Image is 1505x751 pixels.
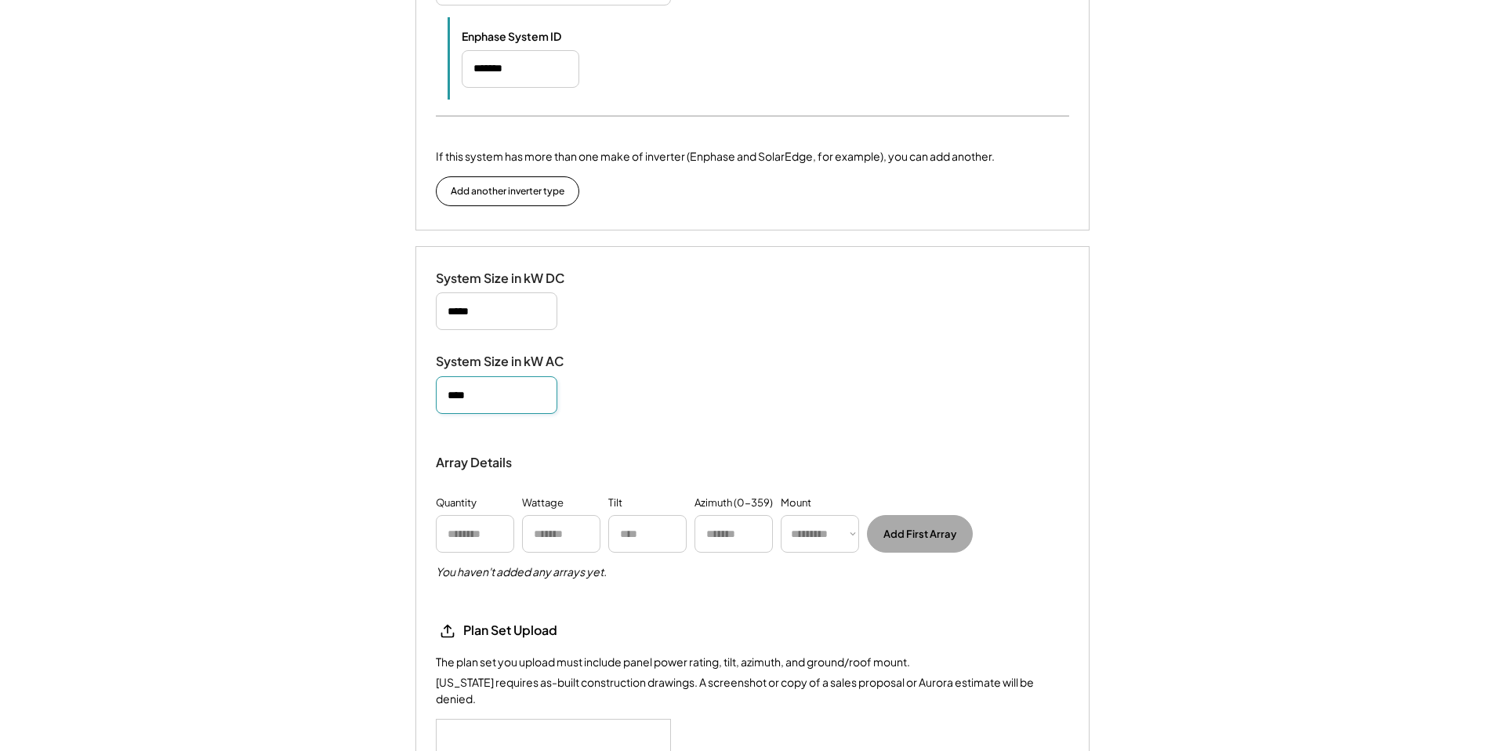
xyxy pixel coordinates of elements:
div: Mount [781,495,811,511]
div: The plan set you upload must include panel power rating, tilt, azimuth, and ground/roof mount. [436,655,910,670]
div: System Size in kW DC [436,270,593,287]
div: Azimuth (0-359) [694,495,773,511]
div: Tilt [608,495,622,511]
div: Plan Set Upload [463,622,620,639]
div: Quantity [436,495,477,511]
button: Add another inverter type [436,176,579,206]
h5: You haven't added any arrays yet. [436,564,607,580]
div: Array Details [436,453,514,472]
button: Add First Array [867,515,973,553]
div: [US_STATE] requires as-built construction drawings. A screenshot or copy of a sales proposal or A... [436,674,1069,707]
div: Enphase System ID [462,29,618,43]
div: If this system has more than one make of inverter (Enphase and SolarEdge, for example), you can a... [436,148,995,165]
div: Wattage [522,495,564,511]
div: System Size in kW AC [436,354,593,370]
